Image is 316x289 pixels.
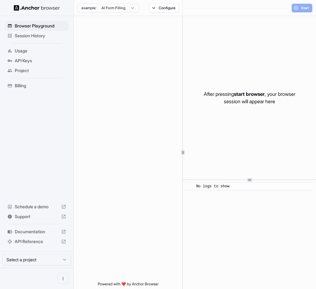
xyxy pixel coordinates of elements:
span: Browser Playground [15,23,66,29]
span: Documentation [15,229,59,235]
div: Billing [5,81,69,91]
span: Schedule a demo [15,204,59,210]
div: Documentation [5,227,69,237]
div: Schedule a demo [5,202,69,212]
span: Support [15,214,59,220]
button: Configure [149,4,179,12]
span: Session History [15,33,66,39]
div: Session History [5,31,69,41]
span: start browser [234,91,265,97]
span: Project [15,67,66,74]
div: Project [5,66,69,75]
span: Billing [15,83,66,89]
span: Powered with ❤️ by Anchor Browser [98,282,159,289]
span: Usage [15,48,66,54]
div: Browser Playground [5,21,69,31]
button: Open menu [57,273,69,284]
div: API Reference [5,237,69,246]
p: After pressing , your browser session will appear here [204,90,295,105]
div: Usage [5,46,69,56]
span: ​ [188,183,192,189]
span: example: [81,6,97,10]
span: API Reference [15,238,59,245]
img: Anchor Logo [14,5,60,11]
span: No logs to show [196,184,229,189]
div: Support [5,212,69,222]
span: API Keys [15,58,66,64]
div: API Keys [5,56,69,66]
